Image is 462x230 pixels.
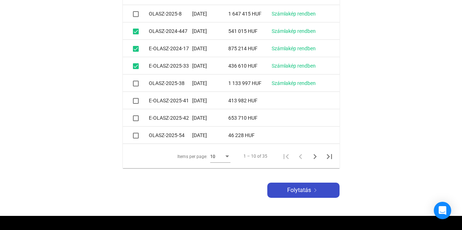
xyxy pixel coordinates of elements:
td: [DATE] [192,40,228,57]
a: Számlakép rendben [272,80,316,86]
td: [DATE] [192,127,228,144]
td: [DATE] [192,92,228,109]
img: arrow-right-white [311,188,320,192]
td: 436 610 HUF [228,57,272,74]
a: Számlakép rendben [272,46,316,51]
button: Previous page [293,149,308,163]
td: OLASZ-2025-54 [149,127,192,144]
td: E-OLASZ-2025-33 [149,57,192,74]
a: Számlakép rendben [272,11,316,17]
td: 875 214 HUF [228,40,272,57]
td: 1 647 415 HUF [228,5,272,22]
span: 10 [210,154,215,159]
span: Folytatás [287,186,311,195]
button: Last page [322,149,337,163]
td: 1 133 997 HUF [228,74,272,92]
td: E-OLASZ-2025-41 [149,92,192,109]
mat-select: Items per page: [210,152,230,161]
div: 1 – 10 of 35 [243,152,267,161]
td: [DATE] [192,109,228,127]
button: First page [279,149,293,163]
button: Next page [308,149,322,163]
td: 413 982 HUF [228,92,272,109]
td: [DATE] [192,5,228,22]
a: Számlakép rendben [272,63,316,69]
td: 653 710 HUF [228,109,272,127]
td: OLASZ-2025-38 [149,74,192,92]
div: Items per page: [177,152,207,161]
td: OLASZ-2025-8 [149,5,192,22]
div: Open Intercom Messenger [434,202,451,219]
a: Számlakép rendben [272,28,316,34]
td: [DATE] [192,57,228,74]
td: 46 228 HUF [228,127,272,144]
td: [DATE] [192,74,228,92]
button: Folytatásarrow-right-white [267,183,340,198]
td: E-OLASZ-2025-42 [149,109,192,127]
td: 541 015 HUF [228,22,272,40]
td: OLASZ-2024-447 [149,22,192,40]
td: E-OLASZ-2024-17 [149,40,192,57]
td: [DATE] [192,22,228,40]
